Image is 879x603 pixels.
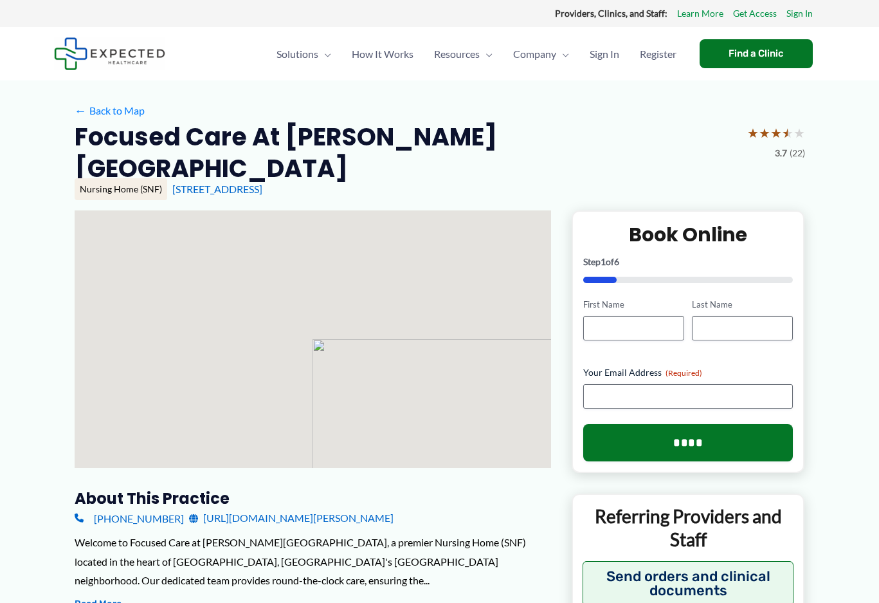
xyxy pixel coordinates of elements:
[614,256,619,267] span: 6
[677,5,723,22] a: Learn More
[583,366,793,379] label: Your Email Address
[75,121,737,185] h2: Focused Care at [PERSON_NAME][GEOGRAPHIC_DATA]
[775,145,787,162] span: 3.7
[770,121,782,145] span: ★
[352,32,413,77] span: How It Works
[75,104,87,116] span: ←
[172,183,262,195] a: [STREET_ADDRESS]
[480,32,493,77] span: Menu Toggle
[424,32,503,77] a: ResourcesMenu Toggle
[75,508,184,528] a: [PHONE_NUMBER]
[75,533,551,590] div: Welcome to Focused Care at [PERSON_NAME][GEOGRAPHIC_DATA], a premier Nursing Home (SNF) located i...
[266,32,687,77] nav: Primary Site Navigation
[75,101,145,120] a: ←Back to Map
[666,368,702,378] span: (Required)
[266,32,341,77] a: SolutionsMenu Toggle
[790,145,805,162] span: (22)
[54,37,165,70] img: Expected Healthcare Logo - side, dark font, small
[747,121,759,145] span: ★
[590,32,619,77] span: Sign In
[583,222,793,247] h2: Book Online
[733,5,777,22] a: Get Access
[782,121,793,145] span: ★
[692,299,793,311] label: Last Name
[786,5,813,22] a: Sign In
[555,8,667,19] strong: Providers, Clinics, and Staff:
[583,299,684,311] label: First Name
[276,32,318,77] span: Solutions
[75,178,167,200] div: Nursing Home (SNF)
[579,32,630,77] a: Sign In
[793,121,805,145] span: ★
[75,488,551,508] h3: About this practice
[640,32,676,77] span: Register
[759,121,770,145] span: ★
[434,32,480,77] span: Resources
[700,39,813,68] a: Find a Clinic
[601,256,606,267] span: 1
[513,32,556,77] span: Company
[556,32,569,77] span: Menu Toggle
[583,505,794,552] p: Referring Providers and Staff
[318,32,331,77] span: Menu Toggle
[583,257,793,266] p: Step of
[630,32,687,77] a: Register
[503,32,579,77] a: CompanyMenu Toggle
[341,32,424,77] a: How It Works
[189,508,394,528] a: [URL][DOMAIN_NAME][PERSON_NAME]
